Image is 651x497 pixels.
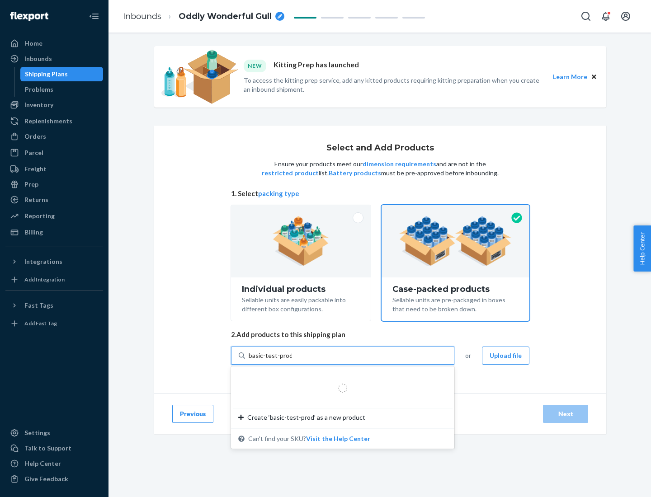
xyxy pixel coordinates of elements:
[577,7,595,25] button: Open Search Box
[24,211,55,220] div: Reporting
[172,405,213,423] button: Previous
[123,11,161,21] a: Inbounds
[24,164,47,173] div: Freight
[24,195,48,204] div: Returns
[24,54,52,63] div: Inbounds
[551,409,580,418] div: Next
[5,192,103,207] a: Returns
[24,474,68,483] div: Give Feedback
[242,294,360,314] div: Sellable units are easily packable into different box configurations.
[5,254,103,269] button: Integrations
[25,85,53,94] div: Problems
[10,12,48,21] img: Flexport logo
[116,3,292,30] ol: breadcrumbs
[231,189,529,198] span: 1. Select
[5,129,103,144] a: Orders
[258,189,299,198] button: packing type
[24,428,50,437] div: Settings
[5,177,103,192] a: Prep
[85,7,103,25] button: Close Navigation
[306,434,370,443] button: Create ‘basic-test-prod’ as a new productCan't find your SKU?
[5,209,103,223] a: Reporting
[392,294,519,314] div: Sellable units are pre-packaged in boxes that need to be broken down.
[24,444,71,453] div: Talk to Support
[24,39,42,48] div: Home
[24,148,43,157] div: Parcel
[20,67,104,81] a: Shipping Plans
[5,162,103,176] a: Freight
[24,117,72,126] div: Replenishments
[24,301,53,310] div: Fast Tags
[179,11,272,23] span: Oddly Wonderful Gull
[247,413,365,422] span: Create ‘basic-test-prod’ as a new product
[24,100,53,109] div: Inventory
[273,216,329,266] img: individual-pack.facf35554cb0f1810c75b2bd6df2d64e.png
[24,132,46,141] div: Orders
[231,330,529,339] span: 2. Add products to this shipping plan
[20,82,104,97] a: Problems
[363,159,436,169] button: dimension requirements
[5,426,103,440] a: Settings
[5,472,103,486] button: Give Feedback
[392,285,519,294] div: Case-packed products
[242,285,360,294] div: Individual products
[5,298,103,313] button: Fast Tags
[553,72,587,82] button: Learn More
[5,98,103,112] a: Inventory
[249,351,292,360] input: Create ‘basic-test-prod’ as a new productCan't find your SKU?Visit the Help Center
[24,180,38,189] div: Prep
[244,76,545,94] p: To access the kitting prep service, add any kitted products requiring kitting preparation when yo...
[399,216,512,266] img: case-pack.59cecea509d18c883b923b81aeac6d0b.png
[24,276,65,283] div: Add Integration
[543,405,588,423] button: Next
[5,36,103,51] a: Home
[633,225,651,272] button: Help Center
[24,459,61,468] div: Help Center
[24,257,62,266] div: Integrations
[262,169,319,178] button: restricted product
[274,60,359,72] p: Kitting Prep has launched
[5,52,103,66] a: Inbounds
[261,159,500,178] p: Ensure your products meet our and are not in the list. must be pre-approved before inbounding.
[248,434,370,443] span: Can't find your SKU?
[482,347,529,365] button: Upload file
[5,441,103,455] a: Talk to Support
[5,145,103,160] a: Parcel
[5,316,103,331] a: Add Fast Tag
[5,272,103,287] a: Add Integration
[5,225,103,239] a: Billing
[329,169,381,178] button: Battery products
[24,319,57,327] div: Add Fast Tag
[326,144,434,153] h1: Select and Add Products
[24,228,43,237] div: Billing
[5,114,103,128] a: Replenishments
[597,7,615,25] button: Open notifications
[25,70,68,79] div: Shipping Plans
[589,72,599,82] button: Close
[244,60,266,72] div: NEW
[5,456,103,471] a: Help Center
[617,7,635,25] button: Open account menu
[465,351,471,360] span: or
